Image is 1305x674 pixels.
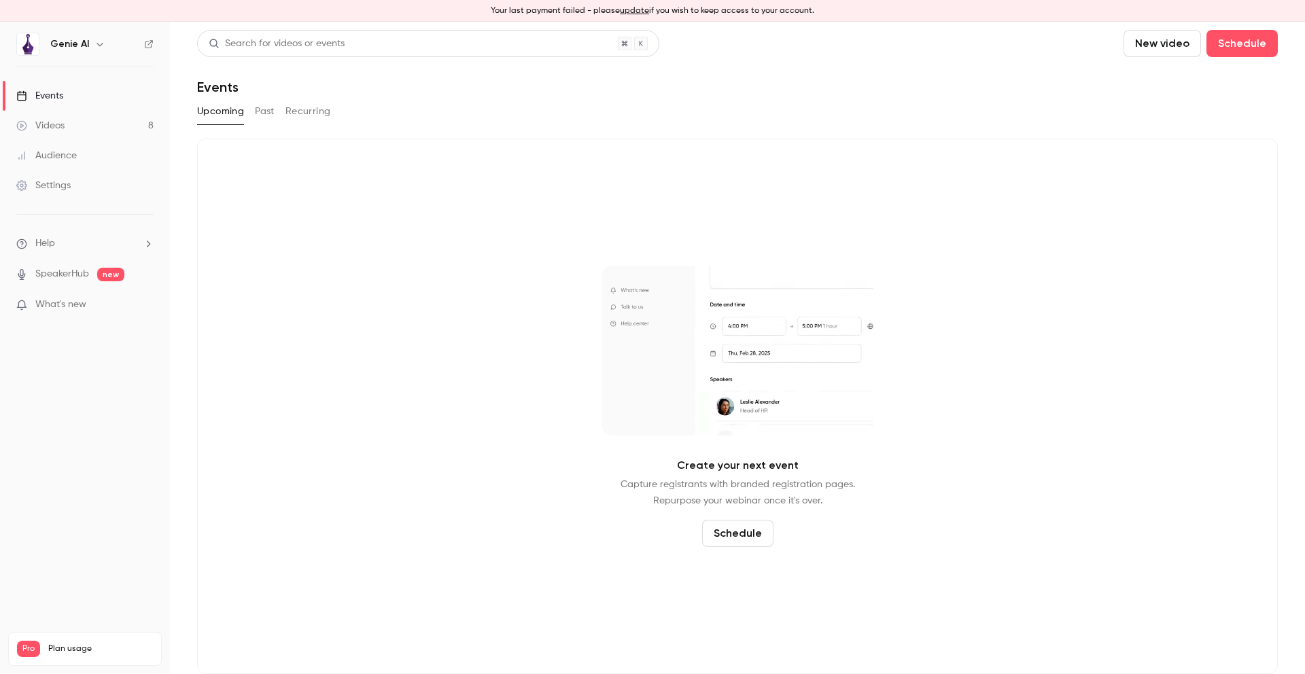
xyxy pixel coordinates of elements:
span: Pro [17,641,40,657]
p: Create your next event [677,457,799,474]
button: Schedule [1206,30,1278,57]
div: Settings [16,179,71,192]
button: New video [1124,30,1201,57]
h1: Events [197,79,239,95]
img: Genie AI [17,33,39,55]
a: SpeakerHub [35,267,89,281]
div: Videos [16,119,65,132]
div: Audience [16,149,77,162]
button: Schedule [702,520,773,547]
p: Your last payment failed - please if you wish to keep access to your account. [491,5,814,17]
div: Search for videos or events [209,37,345,51]
button: update [620,5,649,17]
span: Help [35,236,55,251]
iframe: Noticeable Trigger [137,299,154,311]
li: help-dropdown-opener [16,236,154,251]
div: Events [16,89,63,103]
span: What's new [35,298,86,312]
button: Recurring [285,101,331,122]
button: Upcoming [197,101,244,122]
h6: Genie AI [50,37,89,51]
span: Plan usage [48,643,153,654]
button: Past [255,101,275,122]
p: Capture registrants with branded registration pages. Repurpose your webinar once it's over. [621,476,855,509]
span: new [97,268,124,281]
